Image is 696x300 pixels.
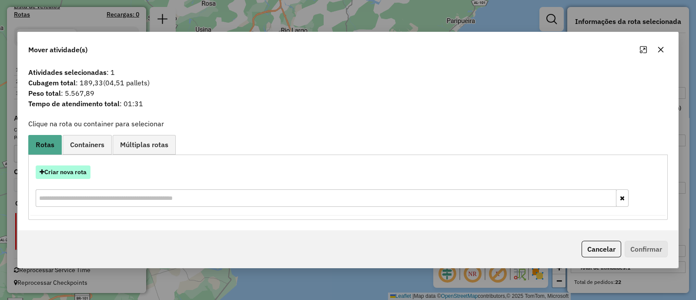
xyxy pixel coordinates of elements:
[582,241,621,257] button: Cancelar
[636,43,650,57] button: Maximize
[103,78,150,87] span: (04,51 pallets)
[70,141,104,148] span: Containers
[23,98,673,109] span: : 01:31
[28,99,120,108] strong: Tempo de atendimento total
[120,141,168,148] span: Múltiplas rotas
[28,118,164,129] label: Clique na rota ou container para selecionar
[28,68,107,77] strong: Atividades selecionadas
[36,141,54,148] span: Rotas
[28,78,76,87] strong: Cubagem total
[28,89,61,98] strong: Peso total
[23,67,673,78] span: : 1
[23,88,673,98] span: : 5.567,89
[23,78,673,88] span: : 189,33
[36,165,90,179] button: Criar nova rota
[28,44,87,55] span: Mover atividade(s)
